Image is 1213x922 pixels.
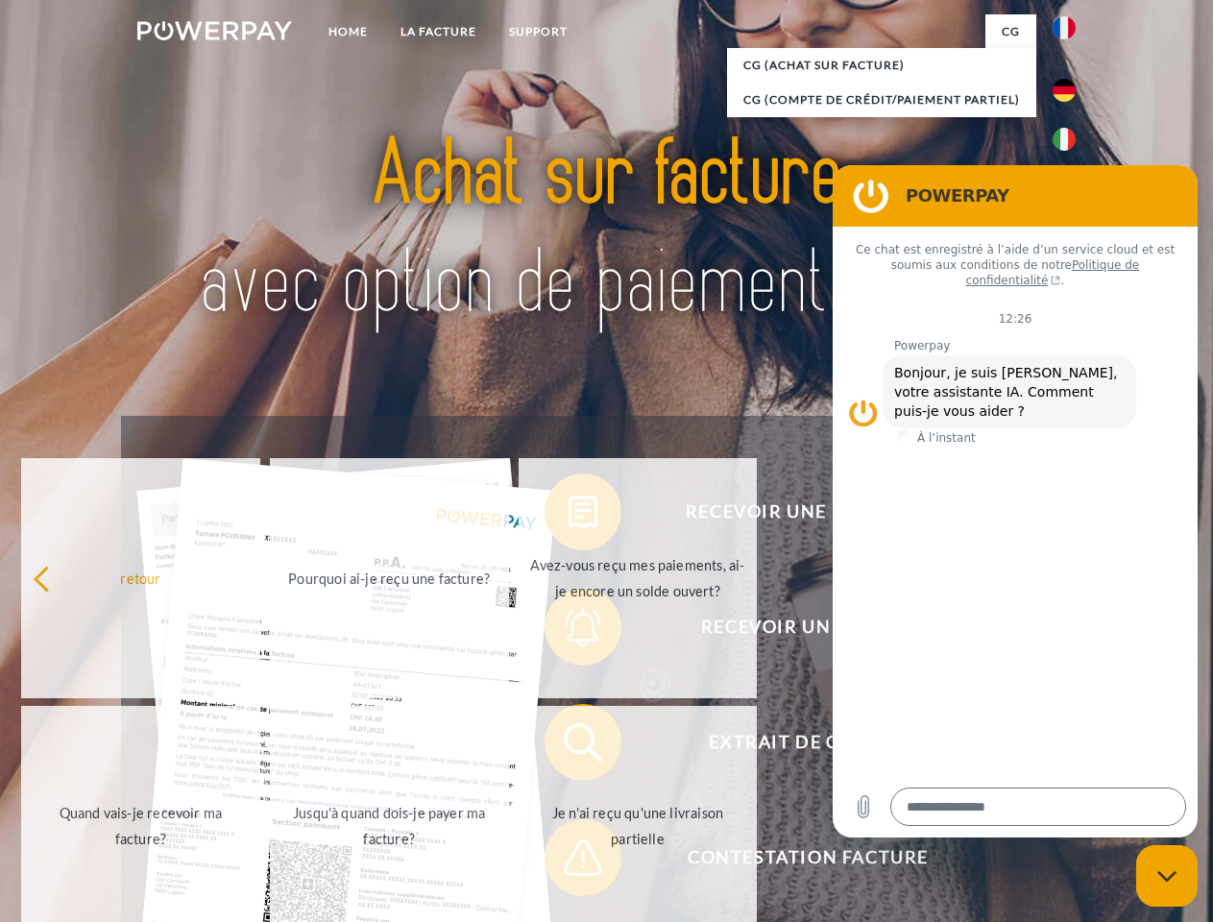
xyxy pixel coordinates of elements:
span: Contestation Facture [572,819,1043,896]
a: Home [312,14,384,49]
img: fr [1053,16,1076,39]
img: it [1053,128,1076,151]
span: Recevoir une facture ? [572,473,1043,550]
div: Pourquoi ai-je reçu une facture? [281,565,497,591]
a: LA FACTURE [384,14,493,49]
button: Recevoir un rappel? [545,589,1044,666]
a: Support [493,14,584,49]
div: Jusqu'à quand dois-je payer ma facture? [281,800,497,852]
iframe: Fenêtre de messagerie [833,165,1198,837]
button: Recevoir une facture ? [545,473,1044,550]
a: CG (Compte de crédit/paiement partiel) [727,83,1036,117]
img: logo-powerpay-white.svg [137,21,292,40]
img: title-powerpay_fr.svg [183,92,1030,368]
div: retour [33,565,249,591]
iframe: Bouton de lancement de la fenêtre de messagerie, conversation en cours [1136,845,1198,907]
div: Avez-vous reçu mes paiements, ai-je encore un solde ouvert? [530,552,746,604]
span: Recevoir un rappel? [572,589,1043,666]
span: Extrait de compte [572,704,1043,781]
div: Quand vais-je recevoir ma facture? [33,800,249,852]
img: de [1053,79,1076,102]
button: Extrait de compte [545,704,1044,781]
div: Je n'ai reçu qu'une livraison partielle [530,800,746,852]
button: Contestation Facture [545,819,1044,896]
a: CG (achat sur facture) [727,48,1036,83]
a: Avez-vous reçu mes paiements, ai-je encore un solde ouvert? [519,458,758,698]
a: CG [985,14,1036,49]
